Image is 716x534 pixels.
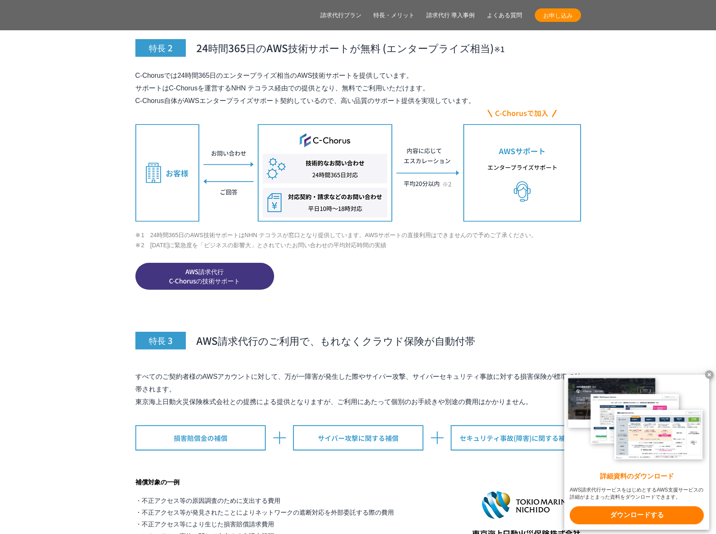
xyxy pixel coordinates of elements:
span: AWS請求代行のご利用で、もれなくクラウド保険が自動付帯 [196,333,475,348]
li: ・不正アクセス等の原因調査のために支出する費用 [135,495,394,507]
h4: 補償対象の一例 [135,476,394,488]
x-t: ダウンロードする [570,506,704,524]
a: 詳細資料のダウンロード AWS請求代行サービスをはじめとするAWS支援サービスの詳細がまとまった資料をダウンロードできます。 ダウンロードする [564,375,709,530]
span: 特長 2 [135,39,186,57]
li: ・不正アクセス等により生じた損害賠償請求費用 [135,518,394,530]
a: AWS請求代行C-Chorusの技術サポート [135,263,274,290]
a: お申し込み [535,8,581,22]
a: よくある質問 [487,11,522,20]
x-t: 詳細資料のダウンロード [570,472,704,481]
a: 特長・メリット [373,11,415,20]
li: 1 24時間365日のAWS技術サポートはNHN テコラスが窓口となり提供しています。AWSサポートの直接利用はできませんので予めご了承ください。 [135,230,581,240]
span: 24時間365日のAWS技術サポートが無料 (エンタープライズ相当) [196,41,505,55]
li: 2 [DATE]に緊急度を「ビジネスの影響大」とされていたお問い合わせの平均対応時間の実績 [135,240,581,250]
img: 損害賠償金の補償+サイバー攻撃に関する補償+セキュリティ事故(障害)に関する補償 [135,425,581,451]
x-t: AWS請求代行サービスをはじめとするAWS支援サービスの詳細がまとまった資料をダウンロードできます。 [570,486,704,501]
a: 請求代行 導入事例 [426,11,475,20]
li: ・不正アクセス等が発見されたことによりネットワークの遮断対応を外部委託する際の費用 [135,507,394,518]
span: 特長 3 [135,332,186,349]
span: お申し込み [535,11,581,20]
p: C-Chorusでは24時間365日のエンタープライズ相当のAWS技術サポートを提供しています。 サポートはC-Chorusを運営するNHN テコラス経由での提供となり、無料でご利用いただけます... [135,69,581,107]
small: ※1 [494,43,505,54]
a: 請求代行プラン [320,11,362,20]
img: AWSエンタープライズサポート相当のお問い合わせフロー [135,107,581,222]
span: AWS請求代行 C-Chorusの技術サポート [135,267,274,286]
p: すべてのご契約者様のAWSアカウントに対して、万が一障害が発生した際やサイバー攻撃、サイバーセキュリティ事故に対する損害保険が標準で付帯されます。 東京海上日動火災保険株式会社との提携による提供... [135,370,581,408]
